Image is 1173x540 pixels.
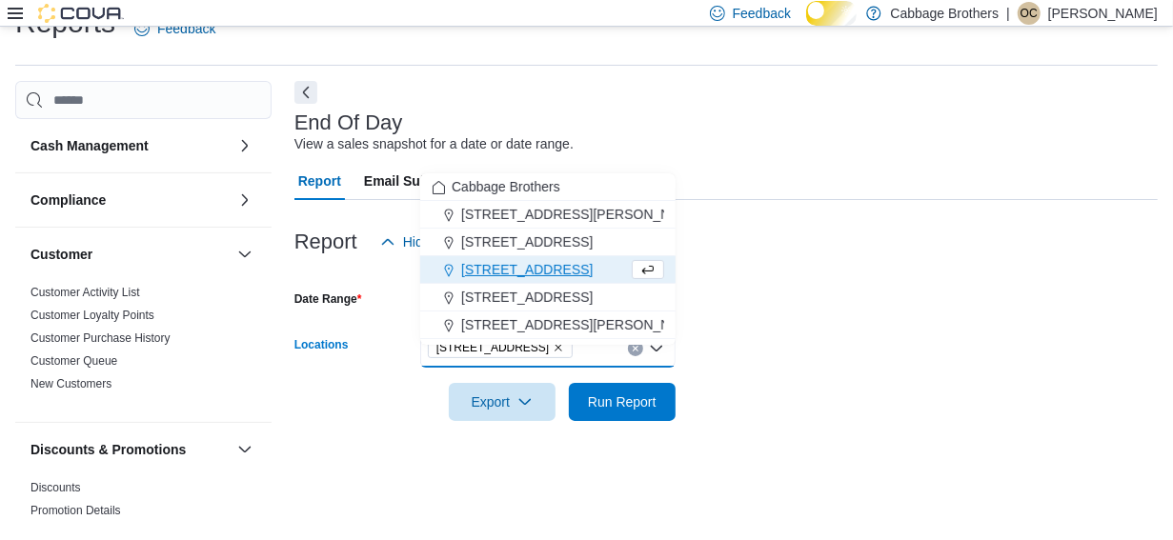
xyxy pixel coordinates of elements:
[233,189,256,211] button: Compliance
[30,285,140,300] span: Customer Activity List
[628,341,643,356] button: Clear input
[30,190,106,210] h3: Compliance
[30,330,171,346] span: Customer Purchase History
[420,173,676,201] button: Cabbage Brothers
[30,480,81,495] span: Discounts
[461,260,593,279] span: [STREET_ADDRESS]
[806,1,856,26] input: Dark Mode
[428,337,574,358] span: 483 Hwy #8
[30,286,140,299] a: Customer Activity List
[30,440,186,459] h3: Discounts & Promotions
[460,383,544,421] span: Export
[452,177,560,196] span: Cabbage Brothers
[30,190,230,210] button: Compliance
[588,392,657,411] span: Run Report
[30,308,154,323] span: Customer Loyalty Points
[30,136,230,155] button: Cash Management
[30,245,92,264] h3: Customer
[294,134,574,154] div: View a sales snapshot for a date or date range.
[891,2,1000,25] p: Cabbage Brothers
[233,243,256,266] button: Customer
[569,383,676,421] button: Run Report
[364,162,485,200] span: Email Subscription
[733,4,791,23] span: Feedback
[420,201,676,229] button: [STREET_ADDRESS][PERSON_NAME]
[233,438,256,461] button: Discounts & Promotions
[30,353,117,369] span: Customer Queue
[449,383,556,421] button: Export
[30,354,117,368] a: Customer Queue
[30,136,149,155] h3: Cash Management
[649,341,664,356] button: Close list of options
[30,503,121,518] span: Promotion Details
[127,10,223,48] a: Feedback
[294,111,403,134] h3: End Of Day
[403,232,503,251] span: Hide Parameters
[298,162,341,200] span: Report
[294,230,357,253] h3: Report
[15,281,272,422] div: Customer
[30,440,230,459] button: Discounts & Promotions
[294,337,349,352] label: Locations
[294,81,317,104] button: Next
[30,377,111,390] a: New Customers
[420,311,676,339] button: [STREET_ADDRESS][PERSON_NAME]
[30,504,121,517] a: Promotion Details
[30,331,171,345] a: Customer Purchase History
[461,232,593,251] span: [STREET_ADDRESS]
[30,481,81,494] a: Discounts
[233,134,256,157] button: Cash Management
[806,26,807,27] span: Dark Mode
[553,342,564,353] button: Remove 483 Hwy #8 from selection in this group
[436,338,550,357] span: [STREET_ADDRESS]
[461,205,703,224] span: [STREET_ADDRESS][PERSON_NAME]
[1021,2,1038,25] span: OC
[420,256,676,284] button: [STREET_ADDRESS]
[30,309,154,322] a: Customer Loyalty Points
[373,223,511,261] button: Hide Parameters
[1018,2,1041,25] div: Oliver Coppolino
[30,245,230,264] button: Customer
[30,376,111,391] span: New Customers
[157,19,215,38] span: Feedback
[420,173,676,339] div: Choose from the following options
[461,315,703,334] span: [STREET_ADDRESS][PERSON_NAME]
[461,288,593,307] span: [STREET_ADDRESS]
[420,229,676,256] button: [STREET_ADDRESS]
[420,284,676,311] button: [STREET_ADDRESS]
[294,291,362,307] label: Date Range
[1048,2,1158,25] p: [PERSON_NAME]
[1006,2,1010,25] p: |
[38,4,124,23] img: Cova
